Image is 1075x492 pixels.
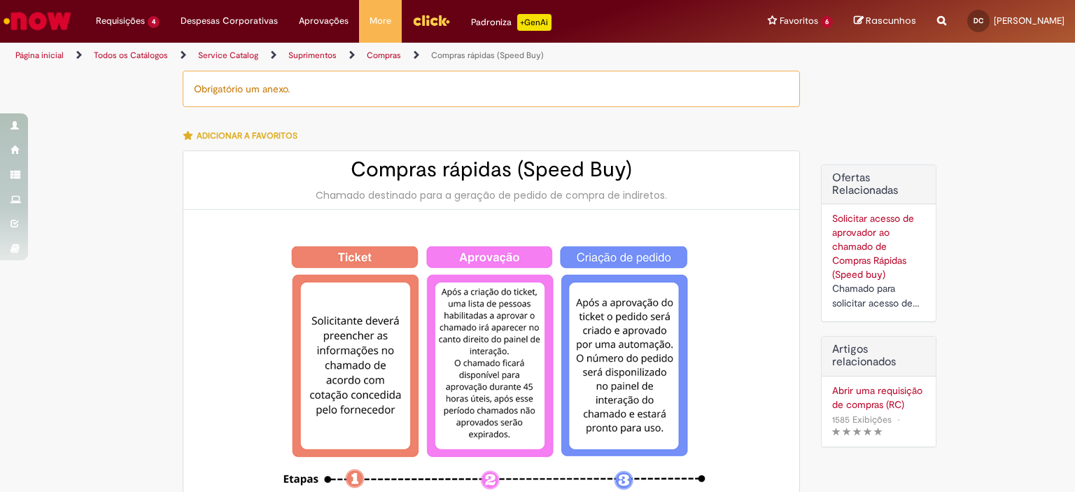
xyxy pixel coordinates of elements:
span: Requisições [96,14,145,28]
a: Solicitar acesso de aprovador ao chamado de Compras Rápidas (Speed buy) [832,212,914,281]
button: Adicionar a Favoritos [183,121,305,150]
span: Despesas Corporativas [181,14,278,28]
div: Ofertas Relacionadas [821,164,936,322]
h2: Compras rápidas (Speed Buy) [197,158,785,181]
img: ServiceNow [1,7,73,35]
h3: Artigos relacionados [832,344,925,368]
ul: Trilhas de página [10,43,706,69]
p: +GenAi [517,14,551,31]
div: Chamado destinado para a geração de pedido de compra de indiretos. [197,188,785,202]
span: Adicionar a Favoritos [197,130,297,141]
a: Todos os Catálogos [94,50,168,61]
div: Padroniza [471,14,551,31]
a: Página inicial [15,50,64,61]
div: Obrigatório um anexo. [183,71,800,107]
a: Compras [367,50,401,61]
span: Aprovações [299,14,349,28]
span: 4 [148,16,160,28]
span: Favoritos [780,14,818,28]
span: [PERSON_NAME] [994,15,1065,27]
h2: Ofertas Relacionadas [832,172,925,197]
span: 1585 Exibições [832,414,892,426]
img: click_logo_yellow_360x200.png [412,10,450,31]
a: Rascunhos [854,15,916,28]
a: Compras rápidas (Speed Buy) [431,50,544,61]
a: Service Catalog [198,50,258,61]
a: Abrir uma requisição de compras (RC) [832,384,925,412]
span: 6 [821,16,833,28]
span: DC [974,16,983,25]
a: Suprimentos [288,50,337,61]
span: More [370,14,391,28]
span: Rascunhos [866,14,916,27]
span: • [894,410,903,429]
div: Chamado para solicitar acesso de aprovador ao ticket de Speed buy [832,281,925,311]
